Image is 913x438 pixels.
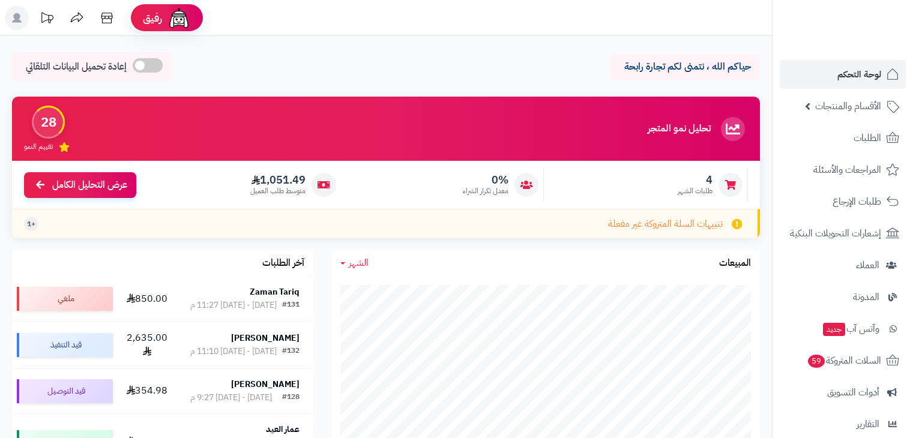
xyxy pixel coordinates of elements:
[118,322,176,368] td: 2,635.00
[608,217,723,231] span: تنبيهات السلة المتروكة غير مفعلة
[780,251,906,280] a: العملاء
[790,225,881,242] span: إشعارات التحويلات البنكية
[648,124,711,134] h3: تحليل نمو المتجر
[143,11,162,25] span: رفيق
[27,219,35,229] span: +1
[17,333,113,357] div: قيد التنفيذ
[856,257,879,274] span: العملاء
[118,277,176,321] td: 850.00
[837,66,881,83] span: لوحة التحكم
[780,219,906,248] a: إشعارات التحويلات البنكية
[678,186,713,196] span: طلبات الشهر
[827,384,879,401] span: أدوات التسويق
[26,60,127,74] span: إعادة تحميل البيانات التلقائي
[17,287,113,311] div: ملغي
[463,173,508,187] span: 0%
[780,60,906,89] a: لوحة التحكم
[17,379,113,403] div: قيد التوصيل
[282,346,300,358] div: #132
[190,346,277,358] div: [DATE] - [DATE] 11:10 م
[340,256,369,270] a: الشهر
[32,6,62,33] a: تحديثات المنصة
[780,283,906,311] a: المدونة
[24,172,136,198] a: عرض التحليل الكامل
[52,178,127,192] span: عرض التحليل الكامل
[857,416,879,433] span: التقارير
[780,155,906,184] a: المراجعات والأسئلة
[250,173,306,187] span: 1,051.49
[780,346,906,375] a: السلات المتروكة59
[190,299,277,311] div: [DATE] - [DATE] 11:27 م
[167,6,191,30] img: ai-face.png
[822,320,879,337] span: وآتس آب
[719,258,751,269] h3: المبيعات
[24,142,53,152] span: تقييم النمو
[282,299,300,311] div: #131
[813,161,881,178] span: المراجعات والأسئلة
[807,354,825,368] span: 59
[833,193,881,210] span: طلبات الإرجاع
[463,186,508,196] span: معدل تكرار الشراء
[780,187,906,216] a: طلبات الإرجاع
[282,392,300,404] div: #128
[349,256,369,270] span: الشهر
[262,258,304,269] h3: آخر الطلبات
[853,289,879,305] span: المدونة
[815,98,881,115] span: الأقسام والمنتجات
[266,423,300,436] strong: عمار العيد
[780,314,906,343] a: وآتس آبجديد
[780,124,906,152] a: الطلبات
[250,286,300,298] strong: Zaman Tariq
[231,332,300,344] strong: [PERSON_NAME]
[807,352,881,369] span: السلات المتروكة
[823,323,845,336] span: جديد
[231,378,300,391] strong: [PERSON_NAME]
[678,173,713,187] span: 4
[250,186,306,196] span: متوسط طلب العميل
[619,60,751,74] p: حياكم الله ، نتمنى لكم تجارة رابحة
[780,378,906,407] a: أدوات التسويق
[118,369,176,413] td: 354.98
[831,19,902,44] img: logo-2.png
[854,130,881,146] span: الطلبات
[190,392,272,404] div: [DATE] - [DATE] 9:27 م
